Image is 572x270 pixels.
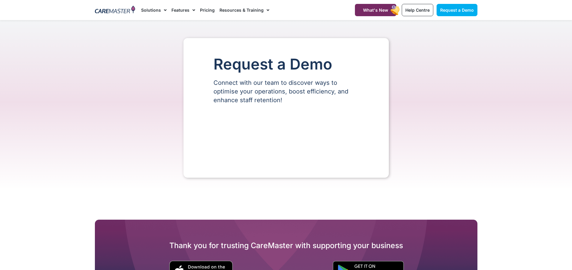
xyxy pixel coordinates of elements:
[213,56,359,73] h1: Request a Demo
[402,4,433,16] a: Help Centre
[213,115,359,160] iframe: Form 0
[95,241,477,250] h2: Thank you for trusting CareMaster with supporting your business
[95,6,135,15] img: CareMaster Logo
[440,7,474,13] span: Request a Demo
[213,79,359,105] p: Connect with our team to discover ways to optimise your operations, boost efficiency, and enhance...
[363,7,388,13] span: What's New
[355,4,396,16] a: What's New
[437,4,477,16] a: Request a Demo
[405,7,430,13] span: Help Centre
